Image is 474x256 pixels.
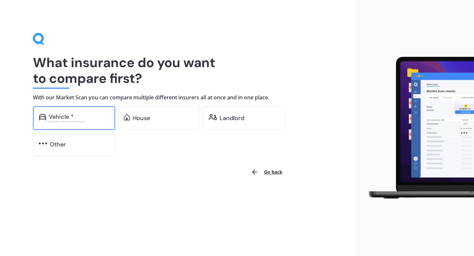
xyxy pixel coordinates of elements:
[209,114,217,120] img: landlord.470ea2398dcb263567d0.svg
[247,164,286,180] button: Go back
[133,115,150,121] div: House
[39,114,46,120] img: car.f15378c7a67c060ca3f3.svg
[50,141,66,148] div: Other
[33,55,323,86] h1: What insurance do you want to compare first?
[220,115,244,121] div: Landlord
[361,54,474,202] img: laptop.webp
[49,114,74,120] div: Vehicle *
[124,114,130,120] img: home.91c183c226a05b4dc763.svg
[49,120,109,123] div: Excludes commercial vehicles
[33,94,323,101] h4: With our Market Scan you can compare multiple different insurers all at once and in one place.
[39,140,47,147] img: other.81dba5aafe580aa69f38.svg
